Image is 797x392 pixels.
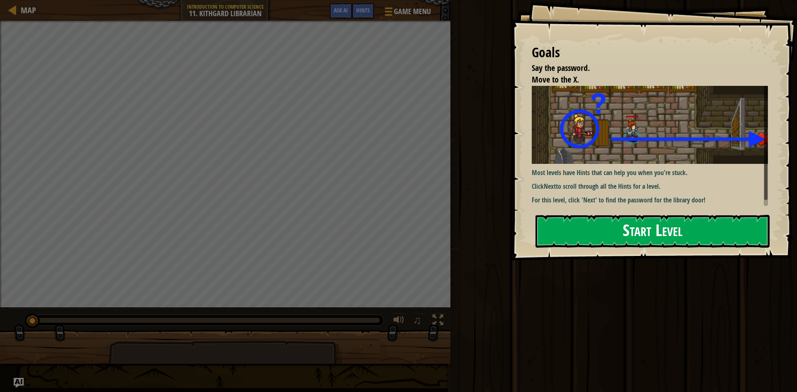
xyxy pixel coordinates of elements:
strong: Next [544,182,556,191]
p: For this level, click 'Next' to find the password for the library door! [532,195,774,205]
button: Toggle fullscreen [430,313,446,330]
button: Ask AI [14,378,24,388]
p: Click to scroll through all the Hints for a level. [532,182,774,191]
li: Move to the X. [521,74,766,86]
span: Say the password. [532,62,590,73]
p: Most levels have Hints that can help you when you're stuck. [532,168,774,178]
button: Game Menu [378,3,436,23]
span: Move to the X. [532,74,579,85]
button: ♫ [411,313,425,330]
button: Ask AI [330,3,352,19]
img: Kithgard librarian [532,86,774,164]
button: Adjust volume [391,313,407,330]
a: Map [17,5,36,16]
span: Game Menu [394,6,431,17]
li: Say the password. [521,62,766,74]
span: Map [21,5,36,16]
button: Start Level [535,215,770,248]
span: Ask AI [334,6,348,14]
div: Goals [532,43,768,62]
span: Hints [356,6,370,14]
span: ♫ [413,314,421,326]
